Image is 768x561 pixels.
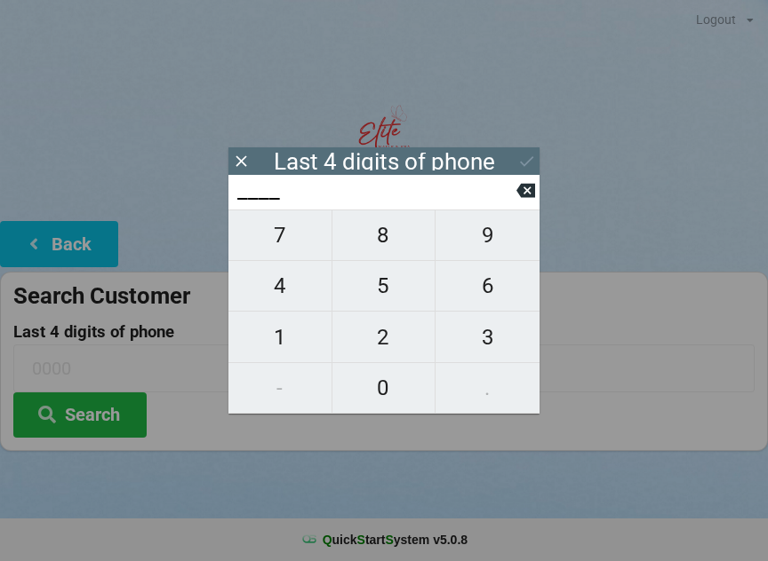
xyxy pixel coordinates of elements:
span: 0 [332,369,436,407]
button: 3 [436,312,540,362]
button: 6 [436,261,540,312]
span: 8 [332,217,436,254]
button: 5 [332,261,436,312]
span: 1 [228,319,332,356]
span: 3 [436,319,540,356]
button: 7 [228,209,332,261]
span: 9 [436,217,540,254]
button: 0 [332,363,436,414]
button: 2 [332,312,436,362]
div: Last 4 digits of phone [274,153,495,170]
button: 9 [436,209,540,261]
span: 2 [332,319,436,356]
button: 4 [228,261,332,312]
span: 5 [332,267,436,304]
span: 7 [228,217,332,254]
span: 6 [436,267,540,304]
button: 8 [332,209,436,261]
button: 1 [228,312,332,362]
span: 4 [228,267,332,304]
